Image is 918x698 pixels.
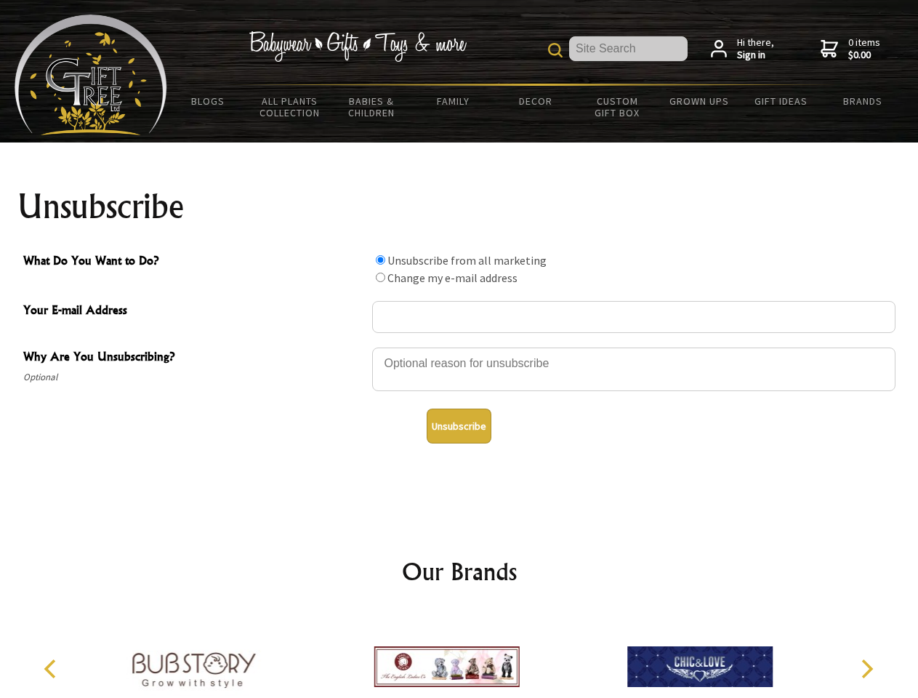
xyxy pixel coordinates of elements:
a: Family [413,86,495,116]
strong: $0.00 [848,49,880,62]
button: Next [850,653,882,685]
textarea: Why Are You Unsubscribing? [372,348,895,391]
input: Site Search [569,36,688,61]
button: Previous [36,653,68,685]
h2: Our Brands [29,554,890,589]
label: Change my e-mail address [387,270,518,285]
a: BLOGS [167,86,249,116]
span: Your E-mail Address [23,301,365,322]
span: Hi there, [737,36,774,62]
h1: Unsubscribe [17,189,901,224]
span: Optional [23,369,365,386]
a: 0 items$0.00 [821,36,880,62]
strong: Sign in [737,49,774,62]
button: Unsubscribe [427,409,491,444]
img: product search [548,43,563,57]
a: Babies & Children [331,86,413,128]
a: All Plants Collection [249,86,331,128]
label: Unsubscribe from all marketing [387,253,547,268]
a: Gift Ideas [740,86,822,116]
a: Brands [822,86,904,116]
a: Custom Gift Box [576,86,659,128]
span: What Do You Want to Do? [23,252,365,273]
input: What Do You Want to Do? [376,273,385,282]
input: Your E-mail Address [372,301,895,333]
span: Why Are You Unsubscribing? [23,348,365,369]
a: Hi there,Sign in [711,36,774,62]
input: What Do You Want to Do? [376,255,385,265]
img: Babyware - Gifts - Toys and more... [15,15,167,135]
a: Decor [494,86,576,116]
a: Grown Ups [658,86,740,116]
span: 0 items [848,36,880,62]
img: Babywear - Gifts - Toys & more [249,31,467,62]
